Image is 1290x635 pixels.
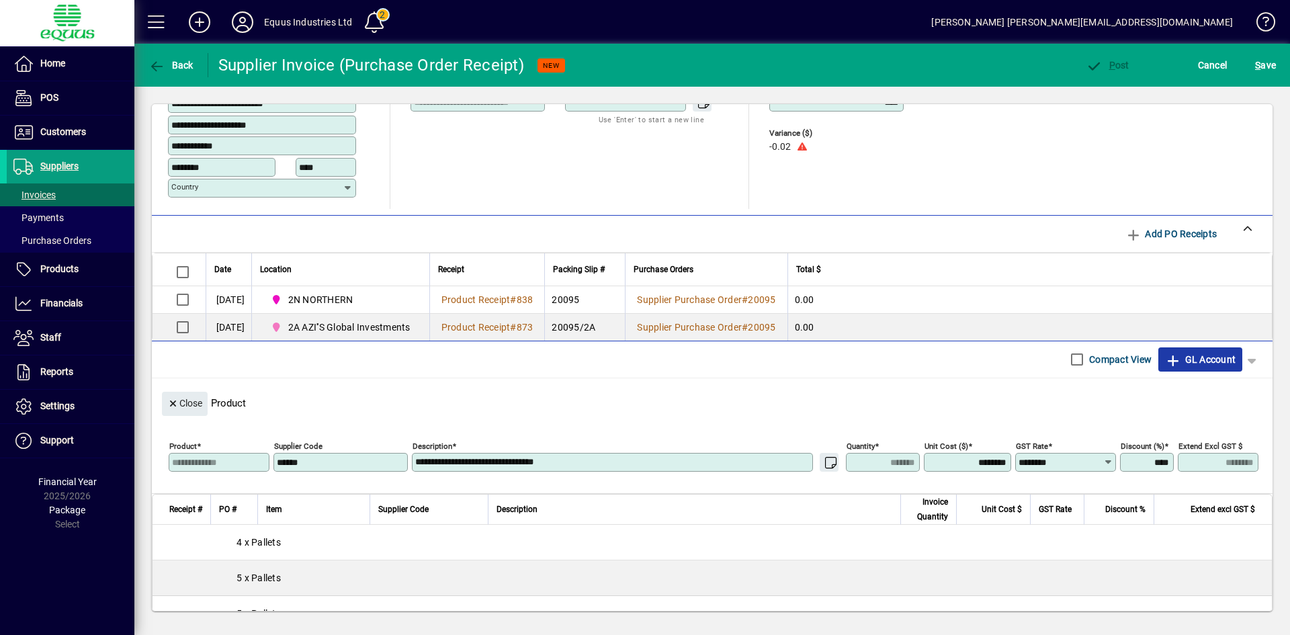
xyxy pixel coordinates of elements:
[40,298,83,308] span: Financials
[634,262,693,277] span: Purchase Orders
[637,294,742,305] span: Supplier Purchase Order
[544,286,625,314] td: 20095
[438,262,537,277] div: Receipt
[742,294,748,305] span: #
[153,560,1272,595] div: 5 x Pallets
[378,502,429,517] span: Supplier Code
[1016,441,1048,450] mat-label: GST rate
[265,292,416,308] span: 2N NORTHERN
[517,294,533,305] span: 838
[748,294,775,305] span: 20095
[219,502,236,517] span: PO #
[38,476,97,487] span: Financial Year
[632,292,780,307] a: Supplier Purchase Order#20095
[134,53,208,77] app-page-header-button: Back
[216,293,245,306] span: [DATE]
[510,294,516,305] span: #
[1125,223,1217,245] span: Add PO Receipts
[1039,502,1072,517] span: GST Rate
[178,10,221,34] button: Add
[1252,53,1279,77] button: Save
[7,355,134,389] a: Reports
[7,321,134,355] a: Staff
[148,60,193,71] span: Back
[49,505,85,515] span: Package
[1195,53,1231,77] button: Cancel
[171,182,198,192] mat-label: Country
[1120,222,1222,246] button: Add PO Receipts
[1165,349,1236,370] span: GL Account
[1255,54,1276,76] span: ave
[1191,502,1255,517] span: Extend excl GST $
[7,81,134,115] a: POS
[1158,347,1242,372] button: GL Account
[153,525,1272,560] div: 4 x Pallets
[266,502,282,517] span: Item
[543,61,560,70] span: NEW
[437,320,538,335] a: Product Receipt#873
[931,11,1233,33] div: [PERSON_NAME] [PERSON_NAME][EMAIL_ADDRESS][DOMAIN_NAME]
[1086,353,1152,366] label: Compact View
[909,495,948,524] span: Invoice Quantity
[637,322,742,333] span: Supplier Purchase Order
[599,112,704,127] mat-hint: Use 'Enter' to start a new line
[1121,441,1164,450] mat-label: Discount (%)
[288,293,353,306] span: 2N NORTHERN
[769,129,850,138] span: Variance ($)
[796,262,821,277] span: Total $
[1198,54,1228,76] span: Cancel
[274,441,322,450] mat-label: Supplier Code
[632,320,780,335] a: Supplier Purchase Order#20095
[438,262,464,277] span: Receipt
[7,390,134,423] a: Settings
[13,189,56,200] span: Invoices
[924,441,968,450] mat-label: Unit Cost ($)
[40,92,58,103] span: POS
[7,47,134,81] a: Home
[13,212,64,223] span: Payments
[40,366,73,377] span: Reports
[145,53,197,77] button: Back
[265,319,416,335] span: 2A AZI''S Global Investments
[437,292,538,307] a: Product Receipt#838
[441,294,511,305] span: Product Receipt
[214,262,243,277] div: Date
[544,314,625,341] td: 20095/2A
[264,11,353,33] div: Equus Industries Ltd
[1105,502,1146,517] span: Discount %
[413,441,452,450] mat-label: Description
[441,322,511,333] span: Product Receipt
[40,126,86,137] span: Customers
[7,183,134,206] a: Invoices
[40,332,61,343] span: Staff
[787,314,1273,341] td: 0.00
[1109,60,1115,71] span: P
[1255,60,1260,71] span: S
[13,235,91,246] span: Purchase Orders
[1086,60,1129,71] span: ost
[553,262,605,277] span: Packing Slip #
[260,262,292,277] span: Location
[742,322,748,333] span: #
[218,54,524,76] div: Supplier Invoice (Purchase Order Receipt)
[221,10,264,34] button: Profile
[169,441,197,450] mat-label: Product
[7,424,134,458] a: Support
[7,287,134,321] a: Financials
[1246,3,1273,46] a: Knowledge Base
[1178,441,1242,450] mat-label: Extend excl GST $
[153,596,1272,631] div: 5 x Pallets
[288,321,411,334] span: 2A AZI''S Global Investments
[152,378,1273,419] div: Product
[40,435,74,446] span: Support
[553,262,617,277] div: Packing Slip #
[169,502,202,517] span: Receipt #
[510,322,516,333] span: #
[167,392,202,415] span: Close
[162,392,208,416] button: Close
[1082,53,1133,77] button: Post
[40,400,75,411] span: Settings
[517,322,533,333] span: 873
[748,322,775,333] span: 20095
[7,206,134,229] a: Payments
